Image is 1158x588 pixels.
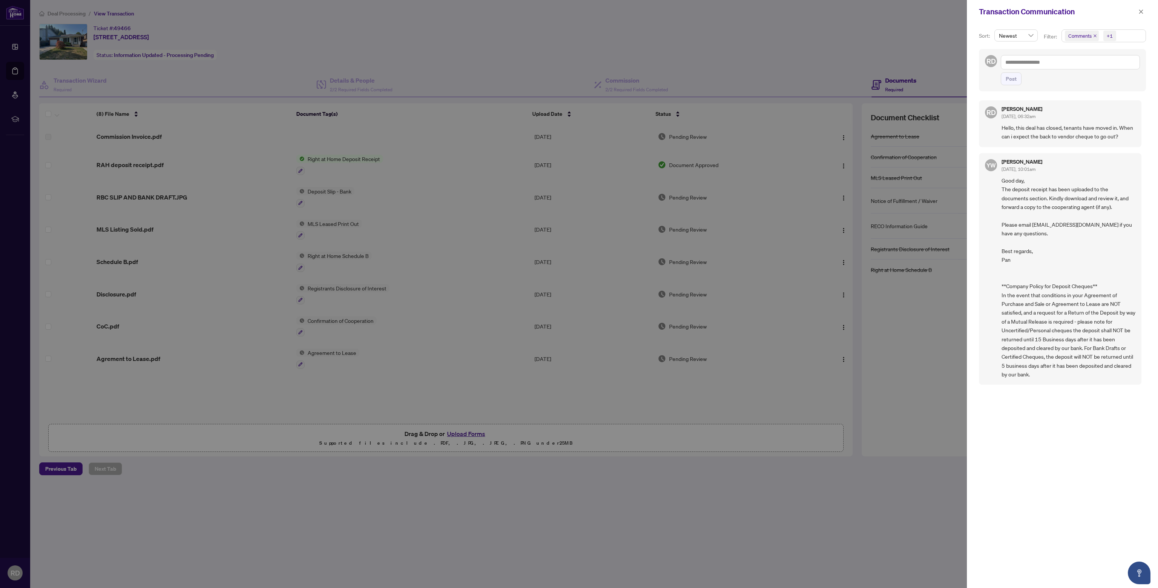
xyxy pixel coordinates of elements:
[1128,562,1150,584] button: Open asap
[1044,32,1058,41] p: Filter:
[979,6,1136,17] div: Transaction Communication
[1002,176,1135,379] span: Good day, The deposit receipt has been uploaded to the documents section. Kindly download and rev...
[1065,31,1099,41] span: Comments
[1107,32,1113,40] div: +1
[1093,34,1097,38] span: close
[999,30,1033,41] span: Newest
[979,32,991,40] p: Sort:
[986,56,996,66] span: RD
[1002,159,1042,164] h5: [PERSON_NAME]
[1002,106,1042,112] h5: [PERSON_NAME]
[1002,114,1035,119] span: [DATE], 06:32am
[1138,9,1144,14] span: close
[986,161,996,170] span: YW
[1001,72,1022,85] button: Post
[1068,32,1092,40] span: Comments
[1002,123,1135,141] span: Hello, this deal has closed, tenants have moved in. When can i expect the back to vendor cheque t...
[1002,166,1035,172] span: [DATE], 10:01am
[986,107,996,118] span: RD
